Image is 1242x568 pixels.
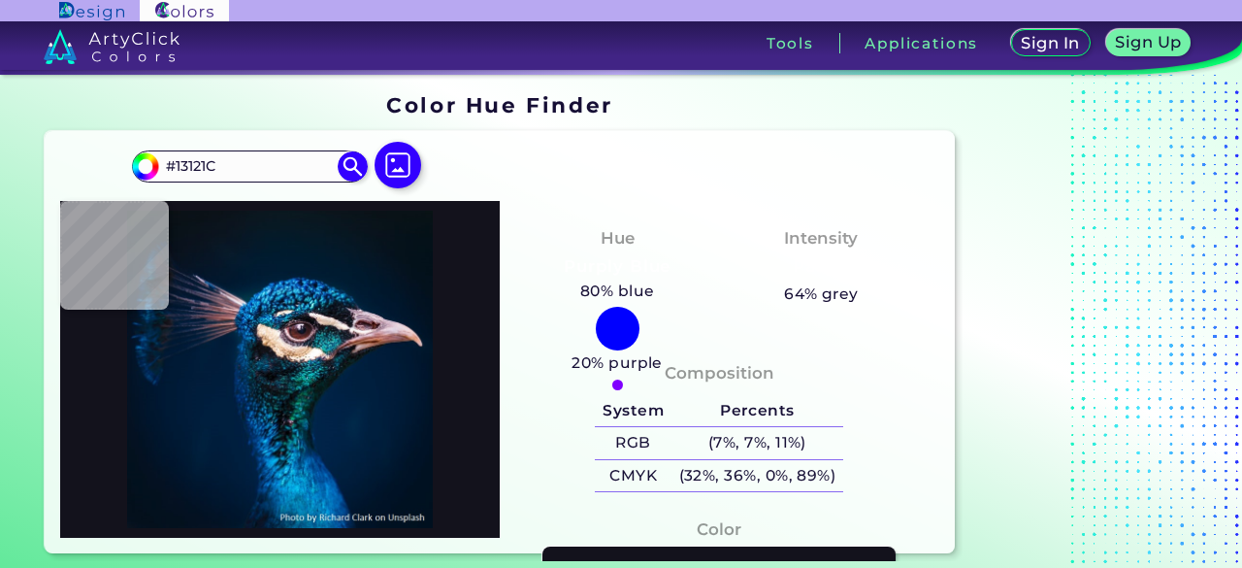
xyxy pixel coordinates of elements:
[1015,31,1086,55] a: Sign In
[1119,35,1179,50] h5: Sign Up
[665,359,774,387] h4: Composition
[784,282,859,307] h5: 64% grey
[697,516,741,544] h4: Color
[595,427,670,459] h5: RGB
[338,151,367,181] img: icon search
[865,36,978,50] h3: Applications
[671,427,843,459] h5: (7%, 7%, 11%)
[767,36,814,50] h3: Tools
[1025,36,1077,50] h5: Sign In
[70,211,490,528] img: img_pavlin.jpg
[785,255,858,279] h3: Pastel
[784,224,858,252] h4: Intensity
[595,395,670,427] h5: System
[595,460,670,492] h5: CMYK
[671,395,843,427] h5: Percents
[671,460,843,492] h5: (32%, 36%, 0%, 89%)
[59,2,124,20] img: ArtyClick Design logo
[159,153,340,180] input: type color..
[556,255,679,279] h3: Purply Blue
[1110,31,1187,55] a: Sign Up
[601,224,635,252] h4: Hue
[572,279,662,304] h5: 80% blue
[386,90,612,119] h1: Color Hue Finder
[375,142,421,188] img: icon picture
[44,29,180,64] img: logo_artyclick_colors_white.svg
